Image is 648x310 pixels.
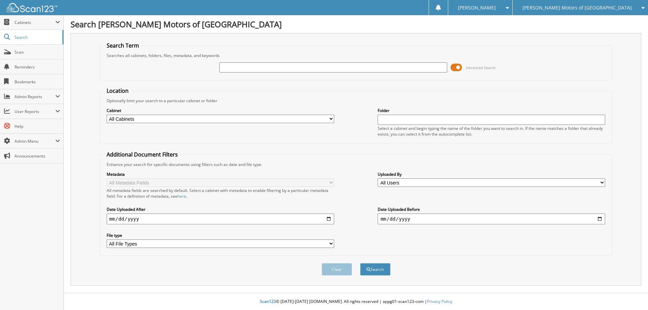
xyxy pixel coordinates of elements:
a: here [178,193,186,199]
span: Announcements [15,153,60,159]
label: Uploaded By [378,171,605,177]
a: Privacy Policy [427,299,452,304]
div: Enhance your search for specific documents using filters such as date and file type. [103,162,609,167]
span: User Reports [15,109,55,114]
label: Cabinet [107,108,334,113]
span: Bookmarks [15,79,60,85]
input: start [107,214,334,224]
input: end [378,214,605,224]
div: All metadata fields are searched by default. Select a cabinet with metadata to enable filtering b... [107,188,334,199]
span: Scan [15,49,60,55]
span: [PERSON_NAME] Motors of [GEOGRAPHIC_DATA] [522,6,632,10]
div: © [DATE]-[DATE] [DOMAIN_NAME]. All rights reserved | appg01-scan123-com | [64,293,648,310]
span: Scan123 [260,299,276,304]
span: Admin Reports [15,94,55,100]
button: Clear [322,263,352,276]
span: Help [15,123,60,129]
span: Advanced Search [466,65,496,70]
span: Cabinets [15,20,55,25]
legend: Additional Document Filters [103,151,181,158]
legend: Location [103,87,132,94]
span: Reminders [15,64,60,70]
div: Select a cabinet and begin typing the name of the folder you want to search in. If the name match... [378,125,605,137]
label: Date Uploaded After [107,206,334,212]
h1: Search [PERSON_NAME] Motors of [GEOGRAPHIC_DATA] [71,19,641,30]
label: File type [107,232,334,238]
label: Metadata [107,171,334,177]
div: Searches all cabinets, folders, files, metadata, and keywords [103,53,609,58]
img: scan123-logo-white.svg [7,3,57,12]
span: Search [15,34,59,40]
span: [PERSON_NAME] [458,6,496,10]
label: Date Uploaded Before [378,206,605,212]
div: Optionally limit your search to a particular cabinet or folder [103,98,609,104]
legend: Search Term [103,42,142,49]
span: Admin Menu [15,138,55,144]
button: Search [360,263,390,276]
iframe: Chat Widget [614,278,648,310]
label: Folder [378,108,605,113]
